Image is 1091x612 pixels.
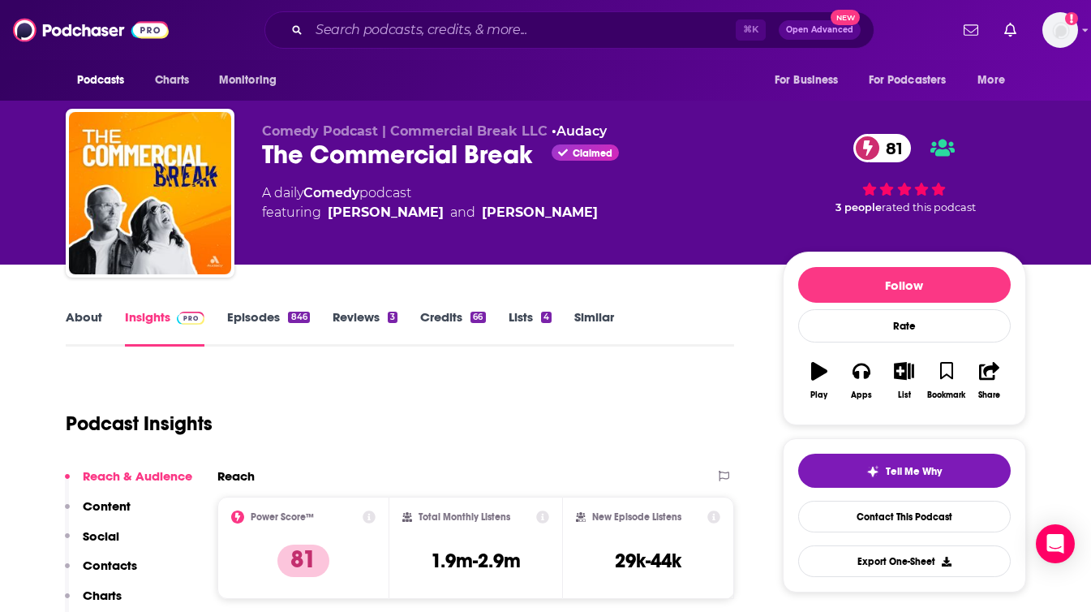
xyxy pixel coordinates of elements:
[592,511,681,523] h2: New Episode Listens
[869,69,947,92] span: For Podcasters
[66,412,213,436] h1: Podcast Insights
[431,549,521,573] h3: 1.9m-2.9m
[333,309,397,347] a: Reviews3
[615,549,681,573] h3: 29k-44k
[798,309,1011,343] div: Rate
[886,465,942,478] span: Tell Me Why
[810,390,827,400] div: Play
[783,123,1026,224] div: 81 3 peoplerated this podcast
[65,528,119,558] button: Social
[798,454,1011,488] button: tell me why sparkleTell Me Why
[328,203,444,222] a: Bryan Green
[552,123,607,139] span: •
[208,65,298,96] button: open menu
[998,16,1023,44] a: Show notifications dropdown
[83,528,119,544] p: Social
[470,312,485,323] div: 66
[763,65,859,96] button: open menu
[66,309,102,347] a: About
[798,545,1011,577] button: Export One-Sheet
[388,312,397,323] div: 3
[69,112,231,274] img: The Commercial Break
[835,201,882,213] span: 3 people
[288,312,309,323] div: 846
[125,309,205,347] a: InsightsPodchaser Pro
[957,16,985,44] a: Show notifications dropdown
[420,309,485,347] a: Credits66
[736,19,766,41] span: ⌘ K
[798,501,1011,532] a: Contact This Podcast
[262,183,598,222] div: A daily podcast
[977,69,1005,92] span: More
[574,309,614,347] a: Similar
[798,351,840,410] button: Play
[573,149,612,157] span: Claimed
[883,351,925,410] button: List
[65,558,137,588] button: Contacts
[779,20,861,40] button: Open AdvancedNew
[898,390,911,400] div: List
[83,558,137,573] p: Contacts
[966,65,1025,96] button: open menu
[219,69,277,92] span: Monitoring
[927,390,965,400] div: Bookmark
[66,65,146,96] button: open menu
[1065,12,1078,25] svg: Add a profile image
[65,498,131,528] button: Content
[251,511,314,523] h2: Power Score™
[144,65,200,96] a: Charts
[262,203,598,222] span: featuring
[419,511,510,523] h2: Total Monthly Listens
[509,309,552,347] a: Lists4
[227,309,309,347] a: Episodes846
[264,11,874,49] div: Search podcasts, credits, & more...
[65,468,192,498] button: Reach & Audience
[177,312,205,325] img: Podchaser Pro
[1042,12,1078,48] button: Show profile menu
[882,201,976,213] span: rated this podcast
[1036,524,1075,563] div: Open Intercom Messenger
[858,65,970,96] button: open menu
[217,468,255,484] h2: Reach
[866,465,879,478] img: tell me why sparkle
[541,312,552,323] div: 4
[309,17,736,43] input: Search podcasts, credits, & more...
[83,468,192,484] p: Reach & Audience
[155,69,190,92] span: Charts
[482,203,598,222] a: Krissy Hoadley
[786,26,853,34] span: Open Advanced
[831,10,860,25] span: New
[262,123,548,139] span: Comedy Podcast | Commercial Break LLC
[277,545,329,577] p: 81
[83,498,131,514] p: Content
[870,134,911,162] span: 81
[1042,12,1078,48] span: Logged in as jackiemayer
[303,185,359,200] a: Comedy
[1042,12,1078,48] img: User Profile
[851,390,872,400] div: Apps
[556,123,607,139] a: Audacy
[77,69,125,92] span: Podcasts
[853,134,911,162] a: 81
[978,390,1000,400] div: Share
[798,267,1011,303] button: Follow
[840,351,883,410] button: Apps
[83,588,122,603] p: Charts
[968,351,1010,410] button: Share
[13,15,169,45] img: Podchaser - Follow, Share and Rate Podcasts
[926,351,968,410] button: Bookmark
[450,203,475,222] span: and
[775,69,839,92] span: For Business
